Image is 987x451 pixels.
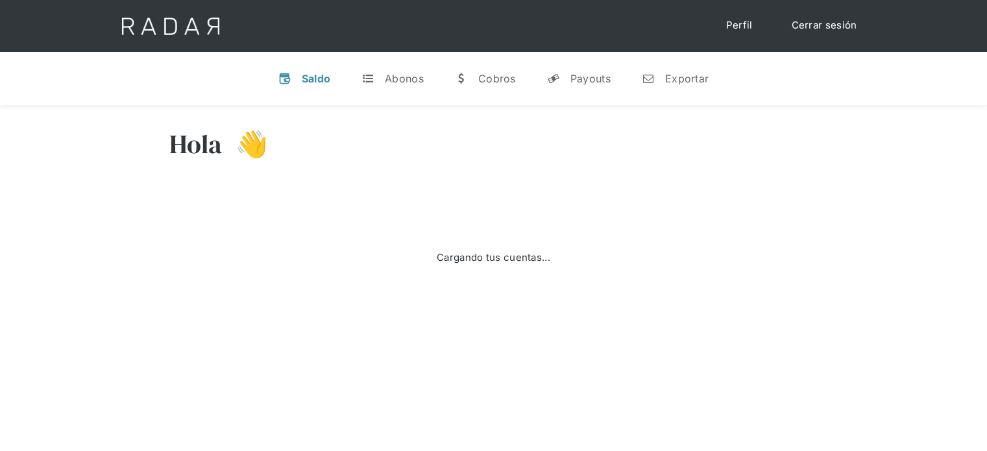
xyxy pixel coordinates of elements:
div: n [642,72,655,85]
div: Saldo [302,72,331,85]
div: Abonos [385,72,424,85]
div: v [278,72,291,85]
div: w [455,72,468,85]
h3: 👋 [223,128,268,160]
a: Perfil [713,13,766,38]
div: t [361,72,374,85]
div: Cargando tus cuentas... [437,250,550,265]
div: Exportar [665,72,709,85]
div: Payouts [570,72,611,85]
div: Cobros [478,72,516,85]
div: y [547,72,560,85]
h3: Hola [169,128,223,160]
a: Cerrar sesión [779,13,870,38]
